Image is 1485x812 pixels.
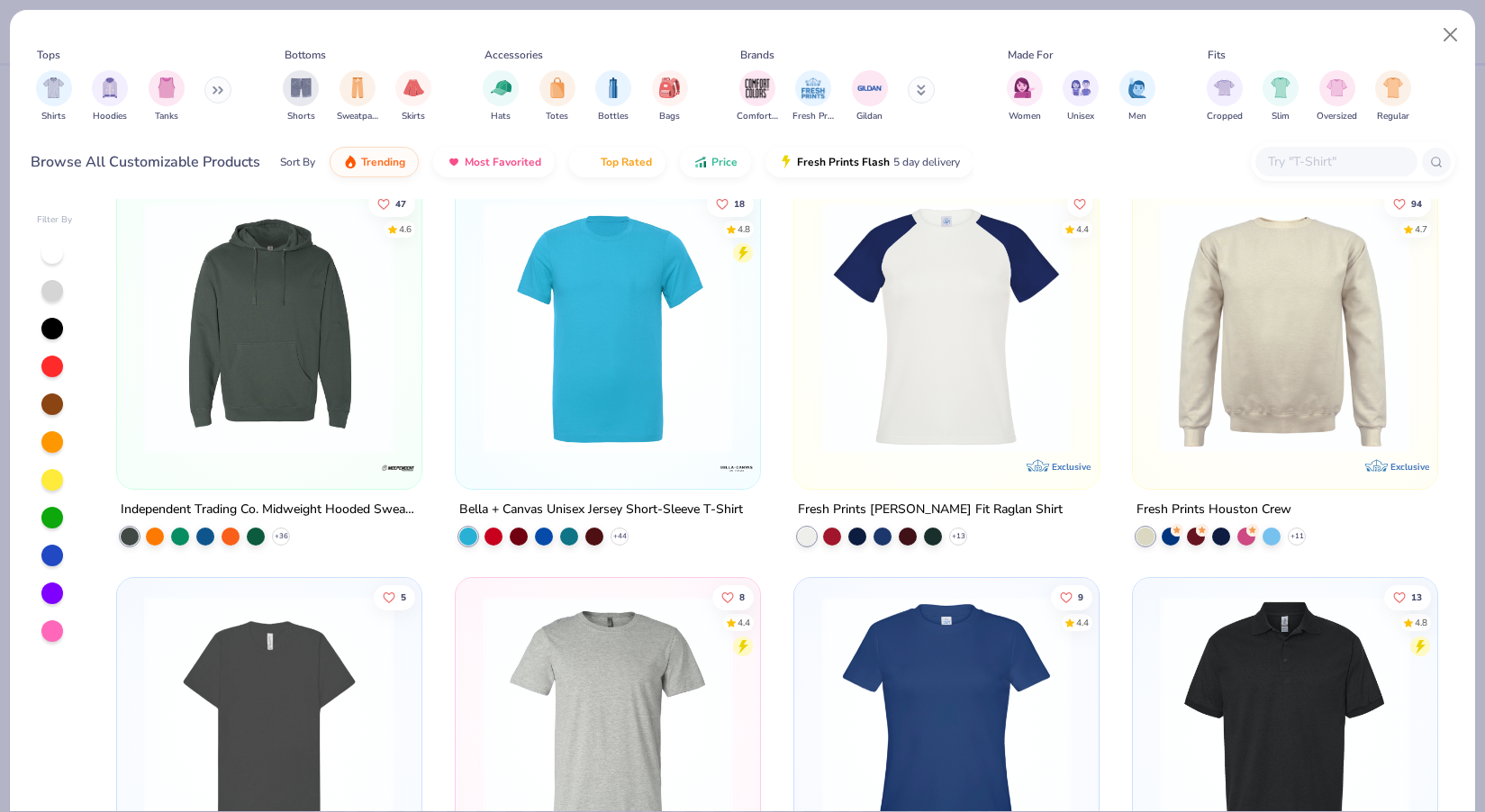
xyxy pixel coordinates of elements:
div: filter for Hoodies [92,70,128,123]
div: filter for Regular [1375,70,1411,123]
img: Hats Image [491,77,512,98]
div: filter for Skirts [395,70,431,123]
button: filter button [652,70,688,123]
span: Gildan [856,110,883,123]
div: filter for Oversized [1317,70,1357,123]
div: Accessories [484,47,543,63]
div: Tops [37,47,60,63]
span: Bottles [598,110,629,123]
img: Bottles Image [603,77,623,98]
span: Fresh Prints [792,110,834,123]
span: Bags [659,110,680,123]
button: filter button [283,70,319,123]
img: Sweatpants Image [348,77,367,98]
button: Fresh Prints Flash5 day delivery [765,147,973,177]
button: filter button [595,70,631,123]
div: filter for Totes [539,70,575,123]
div: filter for Shirts [36,70,72,123]
span: Trending [361,155,405,169]
span: Hats [491,110,511,123]
span: Hoodies [93,110,127,123]
img: Skirts Image [403,77,424,98]
span: Tanks [155,110,178,123]
span: Regular [1377,110,1409,123]
img: Men Image [1127,77,1147,98]
div: filter for Bottles [595,70,631,123]
span: Slim [1272,110,1290,123]
button: filter button [1063,70,1099,123]
div: filter for Slim [1263,70,1299,123]
img: Slim Image [1271,77,1290,98]
button: filter button [395,70,431,123]
span: Shorts [287,110,315,123]
div: Bottoms [285,47,326,63]
img: Unisex Image [1071,77,1091,98]
input: Try "T-Shirt" [1266,151,1405,172]
div: Browse All Customizable Products [31,151,260,173]
span: Most Favorited [465,155,541,169]
button: filter button [1375,70,1411,123]
img: Cropped Image [1214,77,1235,98]
button: Most Favorited [433,147,555,177]
img: Tanks Image [157,77,177,98]
button: Price [680,147,751,177]
div: filter for Unisex [1063,70,1099,123]
button: filter button [36,70,72,123]
img: flash.gif [779,155,793,169]
div: Fits [1208,47,1226,63]
img: Comfort Colors Image [744,75,771,102]
img: Fresh Prints Image [800,75,827,102]
span: Sweatpants [337,110,378,123]
span: Top Rated [601,155,652,169]
button: filter button [852,70,888,123]
img: Shorts Image [291,77,312,98]
img: Totes Image [548,77,567,98]
span: Oversized [1317,110,1357,123]
img: Women Image [1014,77,1035,98]
span: Cropped [1207,110,1243,123]
span: Men [1128,110,1146,123]
div: filter for Gildan [852,70,888,123]
button: filter button [149,70,185,123]
div: filter for Tanks [149,70,185,123]
div: filter for Comfort Colors [737,70,778,123]
span: 5 day delivery [893,152,960,173]
span: Price [711,155,738,169]
div: filter for Fresh Prints [792,70,834,123]
div: filter for Bags [652,70,688,123]
span: Comfort Colors [737,110,778,123]
img: TopRated.gif [583,155,597,169]
div: Made For [1008,47,1053,63]
img: Hoodies Image [100,77,120,98]
img: most_fav.gif [447,155,461,169]
button: filter button [737,70,778,123]
button: Top Rated [569,147,666,177]
button: filter button [1007,70,1043,123]
button: Trending [330,147,419,177]
div: filter for Men [1119,70,1155,123]
div: Sort By [280,154,315,170]
span: Fresh Prints Flash [797,155,890,169]
button: filter button [792,70,834,123]
span: Shirts [41,110,66,123]
button: filter button [1317,70,1357,123]
button: filter button [337,70,378,123]
img: Bags Image [659,77,679,98]
img: Gildan Image [856,75,883,102]
div: filter for Shorts [283,70,319,123]
div: Filter By [37,213,73,227]
button: filter button [539,70,575,123]
img: Oversized Image [1327,77,1347,98]
span: Women [1009,110,1041,123]
img: Shirts Image [43,77,64,98]
img: Regular Image [1383,77,1404,98]
div: filter for Women [1007,70,1043,123]
img: trending.gif [343,155,358,169]
div: filter for Sweatpants [337,70,378,123]
span: Unisex [1067,110,1094,123]
div: filter for Cropped [1207,70,1243,123]
button: filter button [1207,70,1243,123]
button: filter button [483,70,519,123]
button: filter button [1119,70,1155,123]
div: filter for Hats [483,70,519,123]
